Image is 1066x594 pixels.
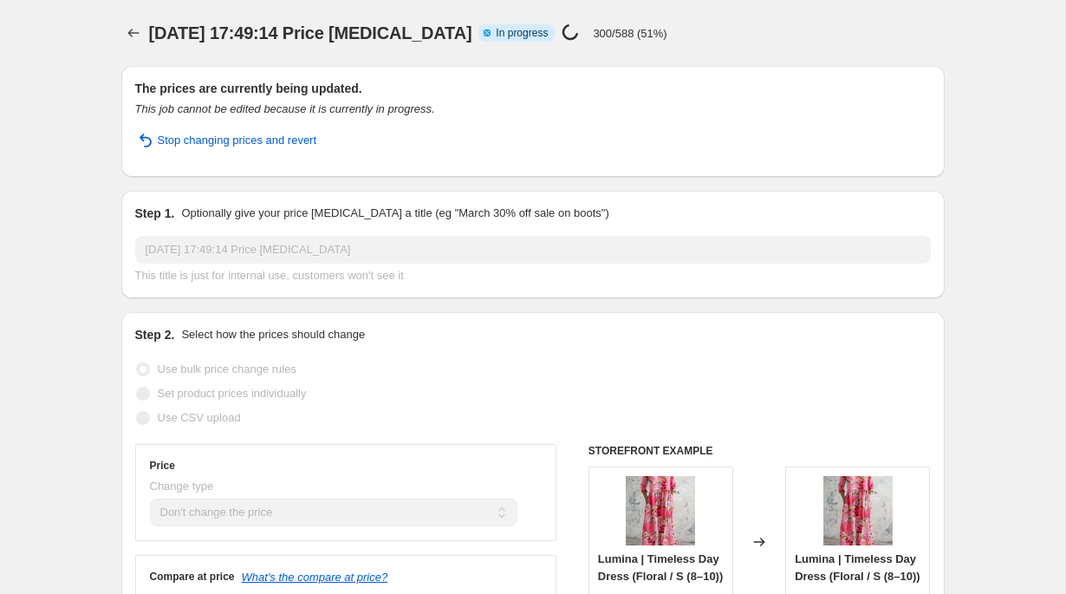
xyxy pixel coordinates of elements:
[242,571,388,584] button: What's the compare at price?
[135,326,175,343] h2: Step 2.
[135,80,931,97] h2: The prices are currently being updated.
[496,26,548,40] span: In progress
[626,476,695,545] img: spp_20240419165826_4207f2f5c069e62296f5c3b66cd1c7c3_52b90f64-6113-48d7-9abd-bc7e1616092b_80x.webp
[158,132,317,149] span: Stop changing prices and revert
[125,127,328,154] button: Stop changing prices and revert
[150,480,214,493] span: Change type
[181,205,608,222] p: Optionally give your price [MEDICAL_DATA] a title (eg "March 30% off sale on boots")
[150,459,175,473] h3: Price
[795,552,920,583] span: Lumina | Timeless Day Dress (Floral / S (8–10))
[823,476,893,545] img: spp_20240419165826_4207f2f5c069e62296f5c3b66cd1c7c3_52b90f64-6113-48d7-9abd-bc7e1616092b_80x.webp
[121,21,146,45] button: Price change jobs
[135,269,404,282] span: This title is just for internal use, customers won't see it
[158,411,241,424] span: Use CSV upload
[598,552,724,583] span: Lumina | Timeless Day Dress (Floral / S (8–10))
[149,23,472,42] span: [DATE] 17:49:14 Price [MEDICAL_DATA]
[588,444,931,458] h6: STOREFRONT EXAMPLE
[135,102,435,115] i: This job cannot be edited because it is currently in progress.
[135,236,931,264] input: 30% off holiday sale
[158,362,296,375] span: Use bulk price change rules
[150,570,235,584] h3: Compare at price
[135,205,175,222] h2: Step 1.
[181,326,365,343] p: Select how the prices should change
[593,27,666,40] p: 300/588 (51%)
[158,387,307,400] span: Set product prices individually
